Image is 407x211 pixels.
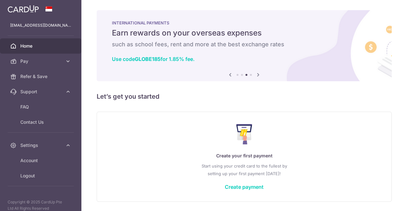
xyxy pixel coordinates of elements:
a: Use codeGLOBE185for 1.85% fee. [112,56,195,62]
h6: such as school fees, rent and more at the best exchange rates [112,41,376,48]
span: Refer & Save [20,73,62,80]
h5: Earn rewards on your overseas expenses [112,28,376,38]
iframe: Opens a widget where you can find more information [366,192,401,208]
span: Logout [20,173,62,179]
p: Start using your credit card to the fullest by setting up your first payment [DATE]! [110,162,379,177]
a: Create payment [225,184,264,190]
span: FAQ [20,104,62,110]
p: [EMAIL_ADDRESS][DOMAIN_NAME] [10,22,71,29]
span: Contact Us [20,119,62,125]
span: Support [20,89,62,95]
img: CardUp [8,5,39,13]
span: Settings [20,142,62,148]
img: International Payment Banner [97,10,392,81]
img: Make Payment [236,124,252,144]
p: Create your first payment [110,152,379,160]
span: Home [20,43,62,49]
b: GLOBE185 [135,56,161,62]
span: Pay [20,58,62,64]
span: Account [20,157,62,164]
p: INTERNATIONAL PAYMENTS [112,20,376,25]
h5: Let’s get you started [97,91,392,102]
